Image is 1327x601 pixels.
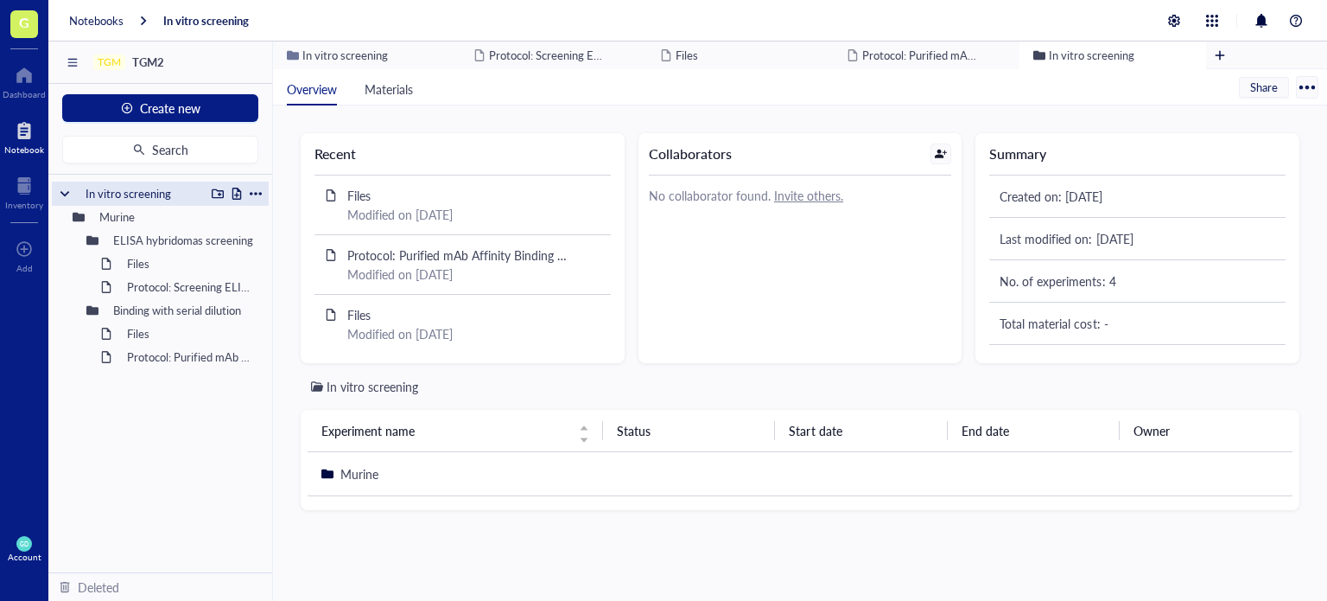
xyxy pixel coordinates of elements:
span: Create new [140,101,200,115]
span: Murine [340,465,378,483]
div: Modified on [DATE] [347,324,600,343]
a: Dashboard [3,61,46,99]
div: Files [119,322,262,346]
div: Recent [314,144,611,164]
span: TGM2 [132,54,164,70]
span: Experiment name [321,421,568,440]
div: TGM [98,56,121,68]
th: Experiment name [308,410,603,451]
div: No collaborator found. [649,186,952,205]
span: Share [1250,80,1278,95]
button: Share [1239,77,1289,98]
div: Dashboard [3,89,46,99]
button: Search [62,136,258,163]
div: Deleted [78,578,119,597]
th: Status [603,410,775,451]
div: Last modified on: [DATE] [1000,229,1275,248]
div: No. of experiments: 4 [1000,272,1275,291]
div: Total material cost: - [1000,314,1275,333]
span: GD [20,540,29,547]
div: In vitro screening [327,377,418,396]
div: Murine [92,205,262,229]
th: Owner [1120,410,1292,451]
span: Files [347,306,371,323]
div: Protocol: Screening ELISA [119,275,262,299]
a: Inventory [5,172,43,210]
div: Binding with serial dilution [105,298,262,323]
a: Notebooks [69,13,124,29]
span: Materials [365,80,413,98]
div: Add [16,263,33,273]
a: In vitro screening [163,13,249,29]
div: Modified on [DATE] [347,265,600,284]
span: Protocol: Purified mAb Affinity Binding ELISA Protocol [347,246,567,283]
span: Files [347,187,371,204]
div: Notebook [4,144,44,155]
div: Created on: [DATE] [1000,187,1275,206]
div: In vitro screening [78,182,205,206]
div: Files [119,252,262,276]
a: Notebook [4,117,44,155]
div: Collaborators [649,144,732,164]
span: Search [152,143,188,157]
div: Inventory [5,200,43,210]
div: ELISA hybridomas screening [105,228,262,253]
span: G [19,11,29,33]
span: Overview [287,80,337,98]
th: Start date [775,410,947,451]
div: Modified on [DATE] [347,205,600,224]
button: Create new [62,94,258,122]
th: End date [948,410,1120,451]
div: Summary [989,144,1286,164]
div: Account [8,552,41,562]
div: Protocol: Purified mAb Affinity Binding ELISA Protocol [119,345,262,369]
u: Invite others. [774,187,843,204]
